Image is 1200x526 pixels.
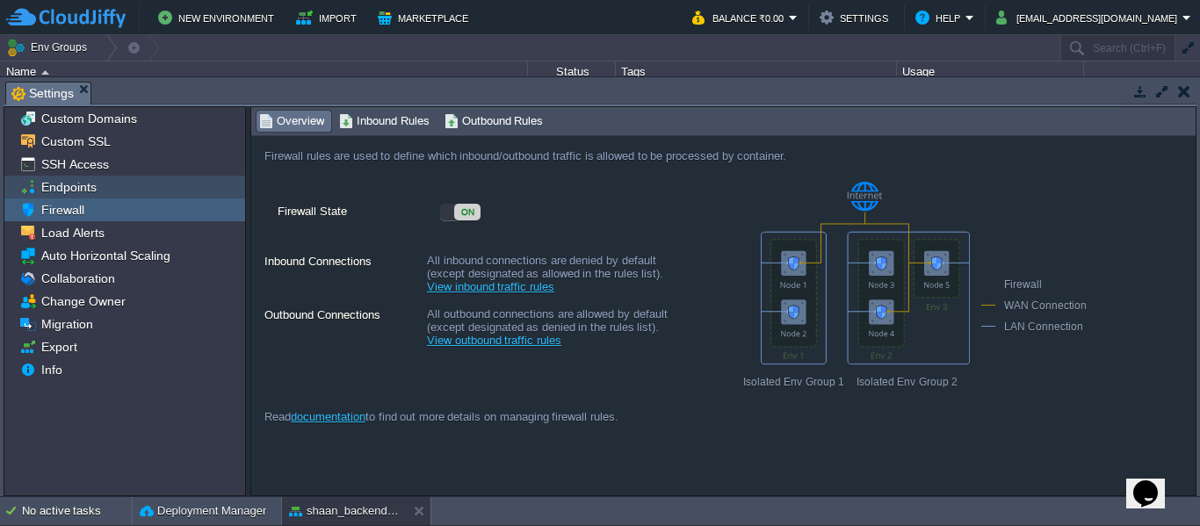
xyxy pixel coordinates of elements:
a: Endpoints [38,179,99,195]
span: Outbound Rules [445,112,544,131]
div: Usage [898,61,1083,82]
a: Change Owner [38,293,128,309]
button: [EMAIL_ADDRESS][DOMAIN_NAME] [996,7,1182,28]
button: Settings [820,7,893,28]
button: Deployment Manager [140,502,266,520]
button: Env Groups [6,35,93,60]
a: Export [38,339,80,355]
label: Inbound Connections [264,252,425,285]
div: Tags [617,61,896,82]
div: Firewall rules are used to define which inbound/outbound traffic is allowed to be processed by co... [251,136,1090,176]
div: Name [2,61,527,82]
span: Settings [11,83,74,104]
div: Status [529,61,615,82]
div: Read to find out more details on managing firewall rules. [251,393,1090,441]
button: shaan_backend_django [289,502,400,520]
img: AMDAwAAAACH5BAEAAAAALAAAAAABAAEAAAICRAEAOw== [41,70,49,75]
button: New Environment [158,7,279,28]
span: Inbound Rules [339,112,430,131]
a: Firewall [38,202,87,218]
a: Collaboration [38,270,118,286]
a: View inbound traffic rules [427,280,554,293]
button: Import [296,7,362,28]
label: Firewall State [278,202,438,235]
div: All outbound connections are allowed by default (except designated as denied in the rules list). [427,306,690,356]
a: Info [38,362,65,378]
button: Balance ₹0.00 [692,7,789,28]
img: CloudJiffy [6,7,126,29]
button: Marketplace [378,7,473,28]
a: Auto Horizontal Scaling [38,248,173,263]
span: Overview [259,112,324,131]
a: documentation [291,410,365,423]
div: All inbound connections are denied by default (except designated as allowed in the rules list). [427,252,690,302]
span: Isolated Env Group 2 [844,376,958,388]
label: Outbound Connections [264,306,425,339]
a: Custom SSL [38,133,113,149]
div: LAN Connection [981,317,1110,338]
a: Custom Domains [38,111,140,126]
iframe: chat widget [1126,456,1182,508]
a: SSH Access [38,156,112,172]
div: WAN Connection [981,296,1110,317]
button: Help [915,7,965,28]
div: Firewall [981,275,1110,296]
span: Isolated Env Group 1 [717,376,844,388]
div: No active tasks [22,497,132,525]
a: Load Alerts [38,225,107,241]
div: ON [454,204,481,220]
a: Migration [38,316,96,332]
a: View outbound traffic rules [427,334,561,347]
